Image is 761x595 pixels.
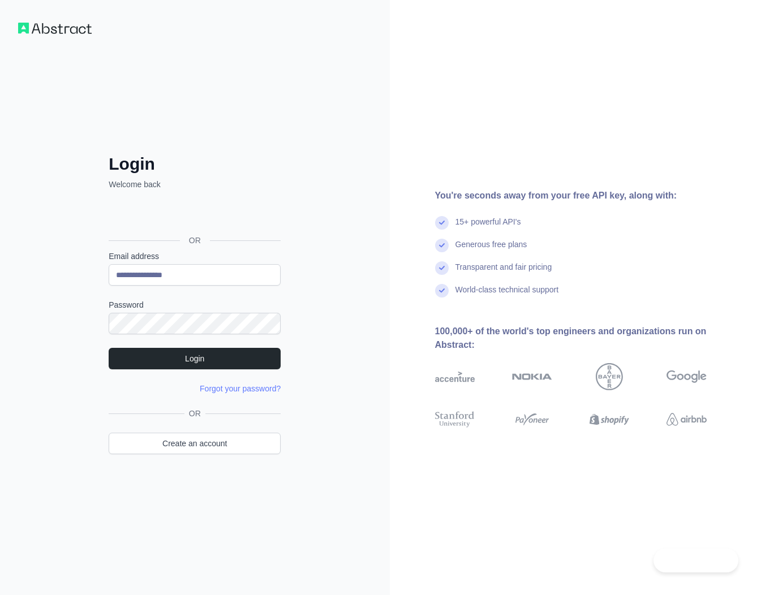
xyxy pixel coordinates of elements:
label: Email address [109,251,281,262]
span: OR [180,235,210,246]
img: check mark [435,239,449,252]
img: check mark [435,261,449,275]
div: World-class technical support [455,284,559,307]
img: stanford university [435,409,475,429]
img: google [667,363,707,390]
a: Forgot your password? [200,384,281,393]
span: OR [184,408,205,419]
iframe: Toggle Customer Support [653,549,738,572]
img: accenture [435,363,475,390]
h2: Login [109,154,281,174]
div: Se connecter avec Google. S'ouvre dans un nouvel onglet. [109,202,278,227]
img: payoneer [512,409,552,429]
img: airbnb [667,409,707,429]
img: bayer [596,363,623,390]
div: 15+ powerful API's [455,216,521,239]
div: Transparent and fair pricing [455,261,552,284]
img: nokia [512,363,552,390]
img: shopify [590,409,630,429]
img: check mark [435,284,449,297]
a: Create an account [109,433,281,454]
div: 100,000+ of the world's top engineers and organizations run on Abstract: [435,325,743,352]
div: Generous free plans [455,239,527,261]
div: You're seconds away from your free API key, along with: [435,189,743,202]
img: check mark [435,216,449,230]
p: Welcome back [109,179,281,190]
button: Login [109,348,281,369]
iframe: Bouton "Se connecter avec Google" [103,202,284,227]
label: Password [109,299,281,311]
img: Workflow [18,23,92,34]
